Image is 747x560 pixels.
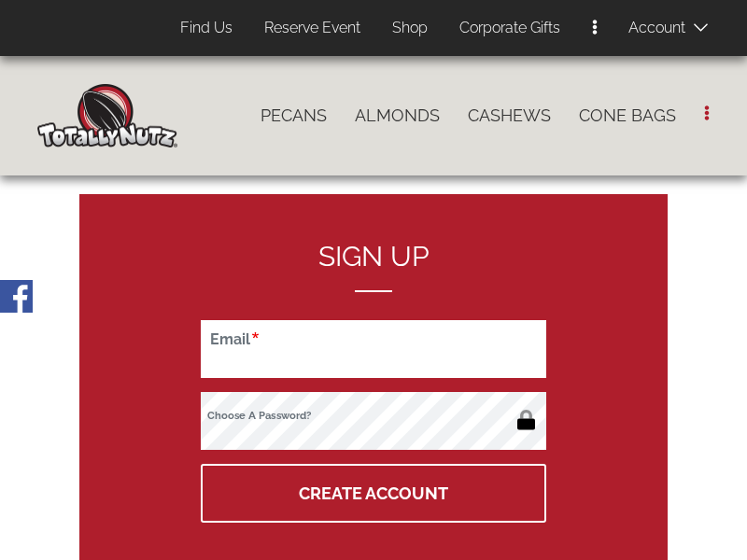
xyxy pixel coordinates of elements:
[201,241,546,292] h2: Sign up
[250,10,374,47] a: Reserve Event
[166,10,247,47] a: Find Us
[247,96,341,135] a: Pecans
[378,10,442,47] a: Shop
[37,84,177,147] img: Home
[565,96,690,135] a: Cone Bags
[201,464,546,523] button: Create Account
[454,96,565,135] a: Cashews
[445,10,574,47] a: Corporate Gifts
[201,320,546,378] input: Email
[341,96,454,135] a: Almonds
